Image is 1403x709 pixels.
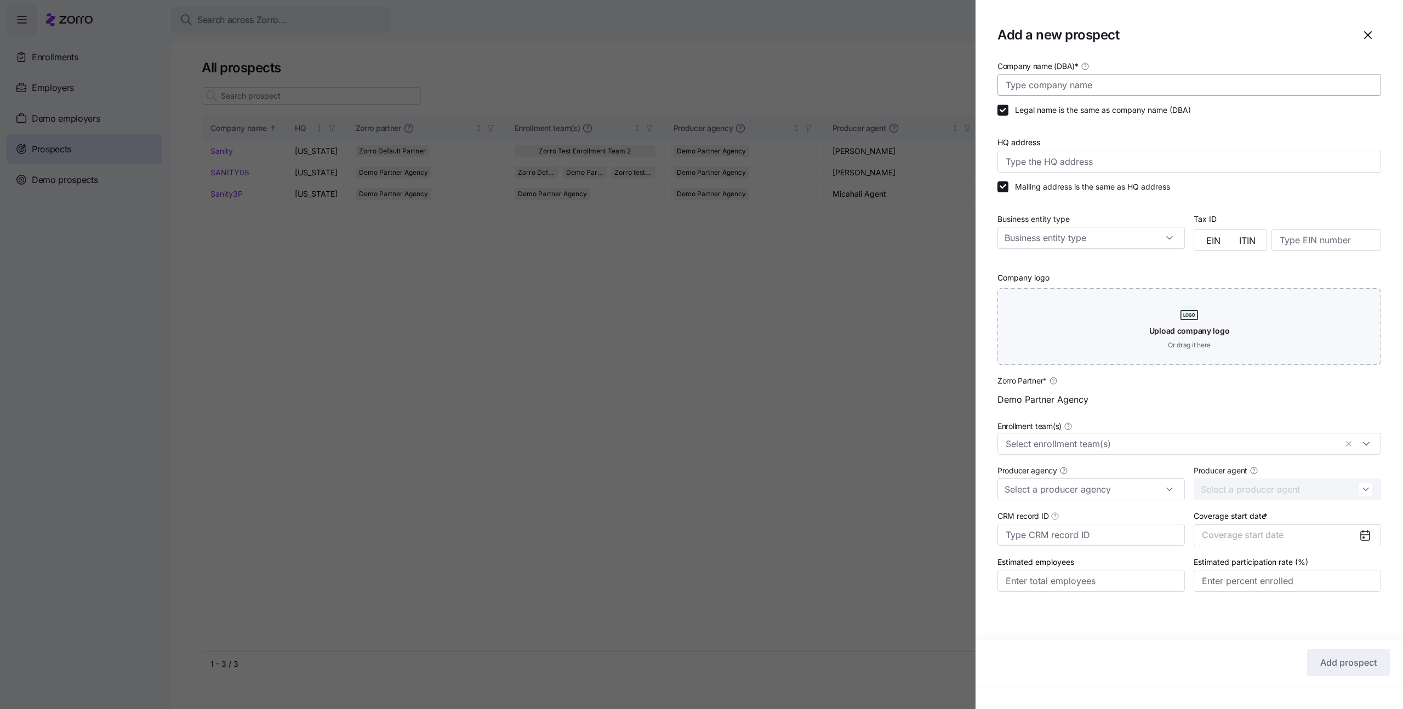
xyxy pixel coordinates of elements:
span: ITIN [1239,236,1256,245]
input: Type CRM record ID [997,524,1185,546]
input: Enter percent enrolled [1194,570,1381,592]
span: CRM record ID [997,511,1048,522]
input: Enter total employees [997,570,1185,592]
label: Business entity type [997,213,1070,225]
button: Add prospect [1307,649,1390,676]
button: Coverage start date [1194,524,1381,546]
label: Tax ID [1194,213,1217,225]
label: Estimated participation rate (%) [1194,556,1308,568]
span: Add prospect [1320,656,1377,669]
span: Producer agent [1194,465,1247,476]
input: Select a producer agency [997,478,1185,500]
h1: Add a new prospect [997,26,1346,43]
label: Mailing address is the same as HQ address [1008,181,1170,192]
label: Estimated employees [997,556,1074,568]
label: Company logo [997,272,1050,284]
input: Type the HQ address [997,151,1381,173]
input: Select enrollment team(s) [1006,437,1337,451]
label: HQ address [997,136,1040,148]
span: Coverage start date [1202,529,1284,540]
span: Company name (DBA) * [997,61,1079,72]
label: Legal name is the same as company name (DBA) [1008,105,1191,116]
input: Business entity type [997,227,1185,249]
span: EIN [1206,236,1221,245]
input: Type EIN number [1271,229,1381,251]
input: Select a producer agent [1194,478,1381,500]
span: Enrollment team(s) [997,421,1062,432]
span: Producer agency [997,465,1057,476]
input: Type company name [997,74,1381,96]
span: Zorro Partner * [997,375,1047,386]
label: Coverage start date [1194,510,1270,522]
